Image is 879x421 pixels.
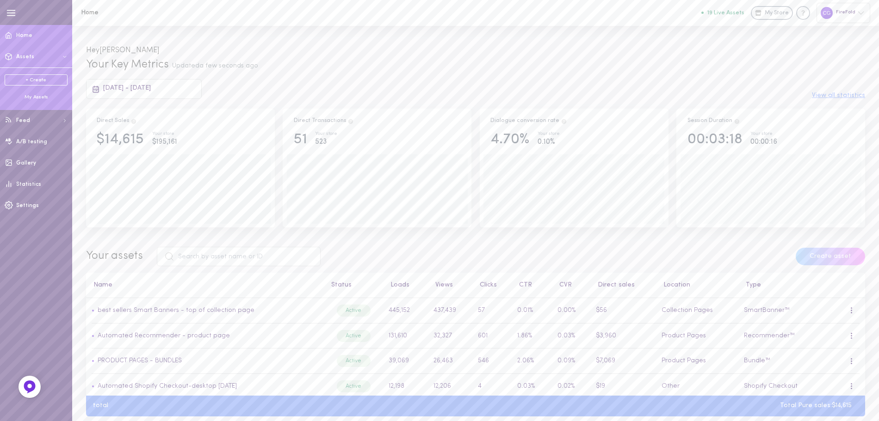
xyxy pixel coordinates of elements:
span: My Store [765,9,789,18]
span: Gallery [16,160,36,166]
td: 26,463 [428,348,472,374]
a: Automated Shopify Checkout-desktop [DATE] [94,383,237,390]
span: Statistics [16,182,41,187]
span: Home [16,33,32,38]
a: Automated Recommender - product page [98,332,230,339]
div: $195,161 [152,136,177,148]
span: Total transactions from users who clicked on a product through Dialogue assets, and purchased the... [347,118,354,123]
a: My Store [751,6,793,20]
td: 39,069 [383,348,428,374]
div: Direct Transactions [294,117,354,125]
td: 57 [472,298,512,323]
button: Location [659,282,690,288]
div: 0.10% [538,136,560,148]
div: 00:00:16 [750,136,777,148]
span: Product Pages [662,357,706,364]
div: Active [337,330,371,342]
div: $14,615 [97,132,144,148]
span: Recommender™ [744,332,795,339]
td: 0.09% [552,348,590,374]
td: 445,152 [383,298,428,323]
td: 437,439 [428,298,472,323]
div: Session Duration [687,117,740,125]
div: Dialogue conversion rate [490,117,567,125]
div: Your store [750,132,777,137]
td: 0.03% [512,374,552,399]
div: Your store [315,132,337,137]
td: 1.86% [512,323,552,348]
span: [DATE] - [DATE] [103,85,151,92]
div: Direct Sales [97,117,137,125]
div: 00:03:18 [687,132,743,148]
a: + Create [5,74,68,85]
td: 4 [472,374,512,399]
h1: Home [81,9,234,16]
div: Your store [152,132,177,137]
span: Bundle™ [744,357,770,364]
div: 4.70% [490,132,529,148]
td: 2.06% [512,348,552,374]
span: Your assets [86,250,143,262]
button: CVR [555,282,572,288]
div: 51 [294,132,307,148]
td: $56 [590,298,656,323]
td: $7,069 [590,348,656,374]
span: Track how your session duration increase once users engage with your Assets [734,118,740,123]
td: 32,327 [428,323,472,348]
div: Your store [538,132,560,137]
img: Feedback Button [23,380,37,394]
button: Direct sales [593,282,635,288]
span: The percentage of users who interacted with one of Dialogue`s assets and ended up purchasing in t... [561,118,567,123]
button: Status [327,282,352,288]
button: Clicks [475,282,497,288]
span: A/B testing [16,139,47,145]
span: Direct Sales are the result of users clicking on a product and then purchasing the exact same pro... [130,118,137,123]
button: Views [431,282,453,288]
span: Updated a few seconds ago [172,62,258,69]
span: • [92,357,94,364]
td: 0.00% [552,298,590,323]
div: Active [337,380,371,392]
span: Shopify Checkout [744,383,798,390]
a: PRODUCT PAGES - BUNDLES [98,357,182,364]
td: $19 [590,374,656,399]
a: 19 Live Assets [701,10,751,16]
button: View all statistics [812,92,865,99]
span: • [92,332,94,339]
td: 601 [472,323,512,348]
span: Hey [PERSON_NAME] [86,47,159,54]
div: total [86,403,115,409]
button: Create asset [796,248,865,265]
td: 0.01% [512,298,552,323]
span: Product Pages [662,332,706,339]
button: CTR [514,282,532,288]
button: 19 Live Assets [701,10,744,16]
td: 0.03% [552,323,590,348]
a: best sellers Smart Banners - top of collection page [98,307,254,314]
div: Active [337,305,371,317]
div: Active [337,355,371,367]
span: SmartBanner™ [744,307,790,314]
a: Automated Recommender - product page [94,332,230,339]
td: 0.02% [552,374,590,399]
span: Assets [16,54,34,60]
td: 12,198 [383,374,428,399]
a: best sellers Smart Banners - top of collection page [94,307,254,314]
td: 12,206 [428,374,472,399]
div: FireFold [817,3,870,23]
span: Feed [16,118,30,123]
td: 131,610 [383,323,428,348]
a: PRODUCT PAGES - BUNDLES [94,357,182,364]
span: Your Key Metrics [86,59,169,70]
div: 523 [315,136,337,148]
span: Collection Pages [662,307,713,314]
span: • [92,307,94,314]
span: Settings [16,203,39,208]
span: Other [662,383,680,390]
a: Automated Shopify Checkout-desktop [DATE] [98,383,237,390]
div: Knowledge center [796,6,810,20]
td: $3,960 [590,323,656,348]
td: 546 [472,348,512,374]
div: My Assets [5,94,68,101]
button: Name [89,282,112,288]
